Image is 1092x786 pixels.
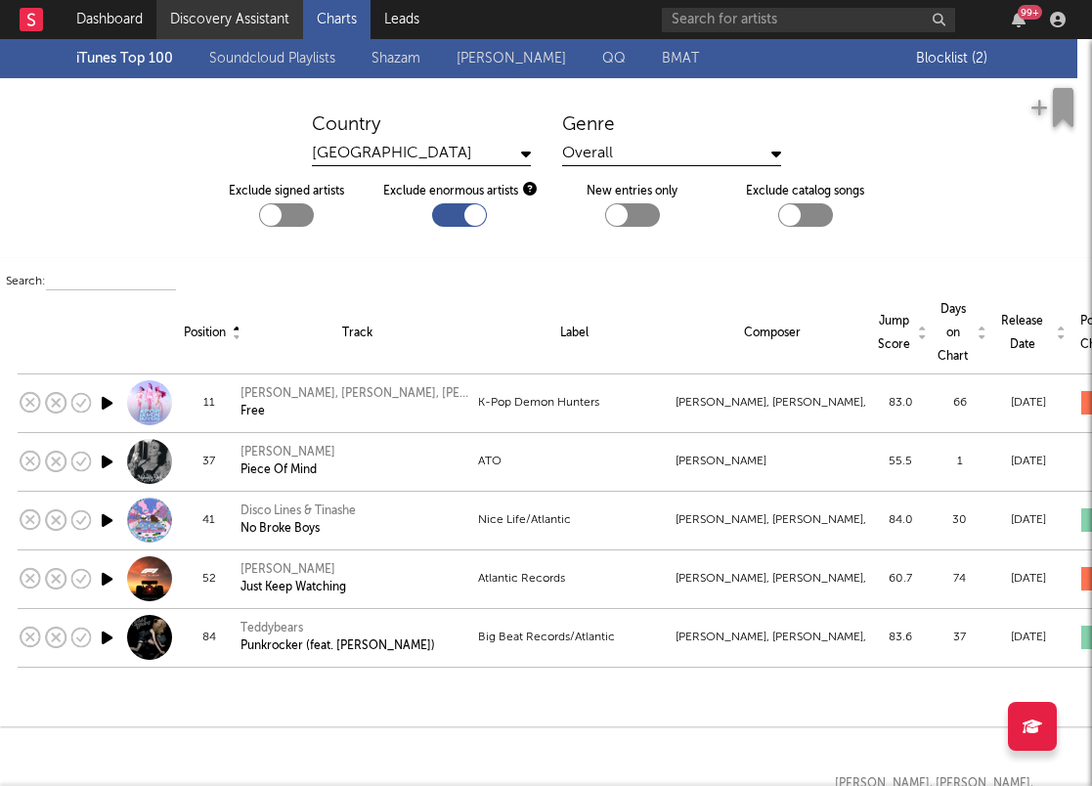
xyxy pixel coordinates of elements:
[876,310,926,357] div: Jump Score
[478,391,672,415] div: K-Pop Demon Hunters
[240,579,346,596] div: Just Keep Watching
[662,8,955,32] input: Search for artists
[478,626,672,649] div: Big Beat Records/Atlantic
[932,508,987,532] div: 30
[989,373,1069,432] td: [DATE]
[240,403,473,420] div: Free
[240,385,473,420] a: [PERSON_NAME], [PERSON_NAME], [PERSON_NAME], [PERSON_NAME] & KPop Demon Hunters CastFree
[932,391,987,415] div: 66
[587,180,677,203] label: New entries only
[989,608,1069,667] td: [DATE]
[181,508,237,532] div: 41
[240,620,435,655] a: TeddybearsPunkrocker (feat. [PERSON_NAME])
[932,450,987,473] div: 1
[871,608,931,667] td: 83.6
[240,561,346,579] div: [PERSON_NAME]
[240,444,335,461] div: [PERSON_NAME]
[972,47,1001,70] span: ( 2 )
[312,113,531,137] div: Country
[994,310,1064,357] div: Release Date
[932,626,987,649] div: 37
[935,298,984,369] div: Days on Chart
[871,432,931,491] td: 55.5
[871,373,931,432] td: 83.0
[6,276,46,287] span: Search:
[932,567,987,590] div: 74
[602,47,626,70] a: QQ
[916,52,1001,65] span: Blocklist
[989,491,1069,549] td: [DATE]
[989,549,1069,608] td: [DATE]
[240,620,435,637] div: Teddybears
[240,444,335,479] a: [PERSON_NAME]Piece Of Mind
[523,182,537,196] button: Exclude enormous artists
[478,508,672,532] div: Nice Life/Atlantic
[478,450,672,473] div: ATO
[662,47,699,70] a: BMAT
[312,142,531,166] div: [GEOGRAPHIC_DATA]
[181,567,237,590] div: 52
[1012,12,1026,27] button: 99+
[562,142,781,166] div: Overall
[240,637,435,655] div: Punkrocker (feat. [PERSON_NAME])
[989,432,1069,491] td: [DATE]
[871,549,931,608] td: 60.7
[676,450,869,473] div: [PERSON_NAME]
[243,322,470,345] div: Track
[383,180,537,203] div: Exclude enormous artists
[240,561,346,596] a: [PERSON_NAME]Just Keep Watching
[1018,5,1042,20] div: 99 +
[678,322,866,345] div: Composer
[478,567,672,590] div: Atlantic Records
[562,113,781,137] div: Genre
[371,47,420,70] a: Shazam
[871,491,931,549] td: 84.0
[676,626,869,649] div: [PERSON_NAME], [PERSON_NAME], [PERSON_NAME], [PERSON_NAME], [PERSON_NAME]
[240,502,356,520] div: Disco Lines & Tinashe
[181,391,237,415] div: 11
[240,520,356,538] div: No Broke Boys
[676,508,869,532] div: [PERSON_NAME], [PERSON_NAME], [PERSON_NAME], [PERSON_NAME]
[229,180,344,203] label: Exclude signed artists
[184,322,234,345] div: Position
[240,385,473,403] div: [PERSON_NAME], [PERSON_NAME], [PERSON_NAME], [PERSON_NAME] & KPop Demon Hunters Cast
[181,450,237,473] div: 37
[209,47,335,70] a: Soundcloud Playlists
[240,461,335,479] div: Piece Of Mind
[181,626,237,649] div: 84
[746,180,864,203] label: Exclude catalog songs
[457,47,566,70] a: [PERSON_NAME]
[676,567,869,590] div: [PERSON_NAME], [PERSON_NAME], [PERSON_NAME], [PERSON_NAME]
[240,502,356,538] a: Disco Lines & TinasheNo Broke Boys
[481,322,669,345] div: Label
[676,391,869,415] div: [PERSON_NAME], [PERSON_NAME], [PERSON_NAME]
